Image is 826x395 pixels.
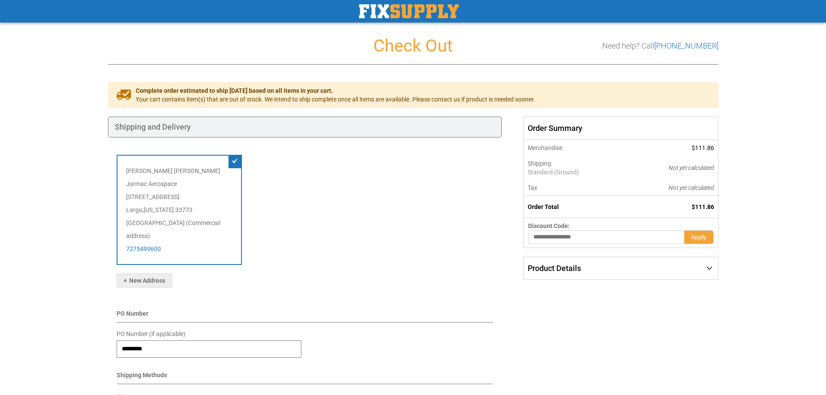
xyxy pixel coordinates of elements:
div: Shipping Methods [117,371,493,384]
span: Not yet calculated [669,184,714,191]
th: Merchandise [524,140,626,156]
h3: Need help? Call [602,42,718,50]
span: $111.86 [692,144,714,151]
span: Apply [691,234,706,241]
span: [US_STATE] [144,206,174,213]
strong: Order Total [528,203,559,210]
a: store logo [359,4,459,18]
span: Your cart contains item(s) that are out of stock. We intend to ship complete once all items are a... [136,95,535,104]
h1: Check Out [108,36,718,55]
span: Discount Code: [528,222,570,229]
a: 7275499600 [126,245,161,252]
span: PO Number (if applicable) [117,330,186,337]
span: Shipping [528,160,551,167]
img: Fix Industrial Supply [359,4,459,18]
a: [PHONE_NUMBER] [654,41,718,50]
span: New Address [124,277,165,284]
div: [PERSON_NAME] [PERSON_NAME] Jormac Aerospace [STREET_ADDRESS] Largo , 33773 [GEOGRAPHIC_DATA] (Co... [117,155,242,265]
span: Order Summary [523,117,718,140]
div: PO Number [117,309,493,323]
span: Product Details [528,264,581,273]
th: Tax [524,180,626,196]
span: $111.86 [692,203,714,210]
button: Apply [684,230,714,244]
span: Not yet calculated [669,164,714,171]
div: Shipping and Delivery [108,117,502,137]
button: New Address [117,274,172,287]
span: Complete order estimated to ship [DATE] based on all items in your cart. [136,86,535,95]
span: Standard (Ground) [528,168,621,176]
